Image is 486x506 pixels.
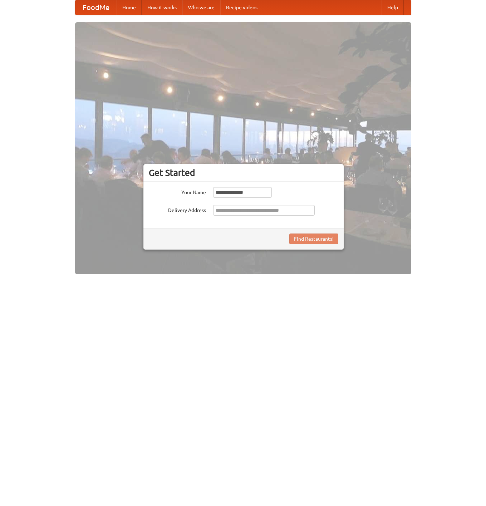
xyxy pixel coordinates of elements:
[149,205,206,214] label: Delivery Address
[220,0,263,15] a: Recipe videos
[117,0,142,15] a: Home
[75,0,117,15] a: FoodMe
[382,0,404,15] a: Help
[149,167,338,178] h3: Get Started
[142,0,182,15] a: How it works
[149,187,206,196] label: Your Name
[289,234,338,244] button: Find Restaurants!
[182,0,220,15] a: Who we are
